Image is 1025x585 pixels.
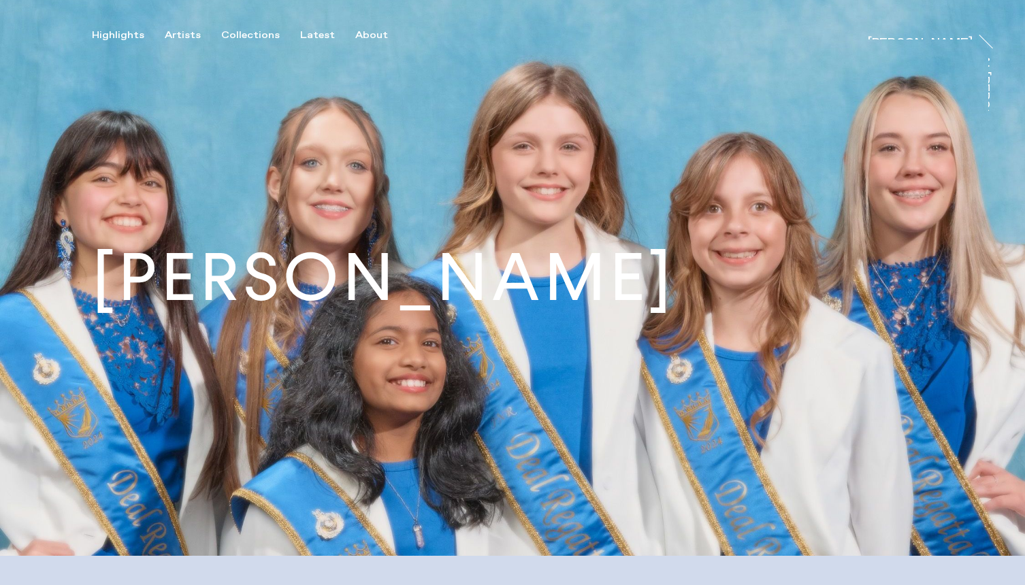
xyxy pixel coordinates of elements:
[165,29,221,41] button: Artists
[355,29,408,41] button: About
[868,26,973,39] a: [PERSON_NAME]
[355,29,388,41] div: About
[165,29,201,41] div: Artists
[92,245,675,311] h1: [PERSON_NAME]
[988,55,1002,111] a: At [PERSON_NAME]
[92,29,144,41] div: Highlights
[979,55,990,177] div: At [PERSON_NAME]
[221,29,300,41] button: Collections
[221,29,280,41] div: Collections
[300,29,335,41] div: Latest
[300,29,355,41] button: Latest
[92,29,165,41] button: Highlights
